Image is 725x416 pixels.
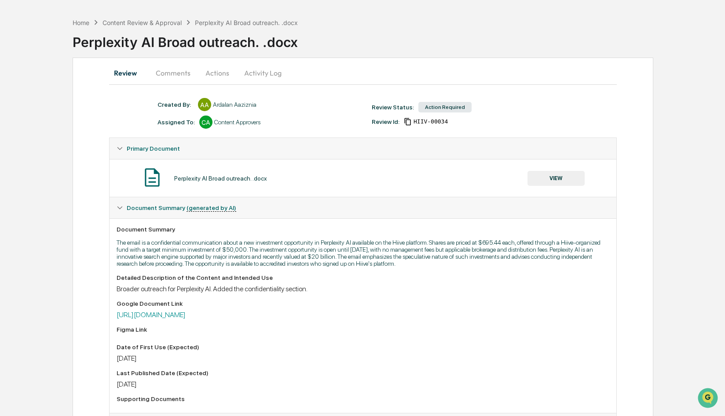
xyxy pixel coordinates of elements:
[697,387,721,411] iframe: Open customer support
[127,145,180,152] span: Primary Document
[9,112,16,119] div: 🖐️
[527,171,585,186] button: VIEW
[18,111,57,119] span: Preclearance
[73,19,89,26] div: Home
[110,138,616,159] div: Primary Document
[157,101,194,108] div: Created By: ‎ ‎
[117,380,609,388] div: [DATE]
[9,128,16,135] div: 🔎
[117,344,609,351] div: Date of First Use (Expected)
[414,118,448,125] span: 268bbc39-4b3c-4524-856c-29671d6f2d01
[149,62,198,83] button: Comments
[30,67,144,76] div: Start new chat
[117,369,609,376] div: Last Published Date (Expected)
[198,62,237,83] button: Actions
[5,124,59,140] a: 🔎Data Lookup
[110,159,616,197] div: Primary Document
[9,18,160,33] p: How can we help?
[60,107,113,123] a: 🗄️Attestations
[117,311,186,319] a: [URL][DOMAIN_NAME]
[237,62,289,83] button: Activity Log
[117,239,609,267] p: The email is a confidential communication about a new investment opportunity in Perplexity AI ava...
[64,112,71,119] div: 🗄️
[18,127,55,136] span: Data Lookup
[213,101,256,108] div: Ardalan Aaziznia
[109,62,617,83] div: secondary tabs example
[127,204,236,211] span: Document Summary
[117,285,609,293] div: Broader outreach for Perplexity AI. Added the confidentiality section.
[117,395,609,402] div: Supporting Documents
[117,274,609,281] div: Detailed Description of the Content and Intended Use
[117,326,609,333] div: Figma Link
[199,116,212,129] div: CA
[187,204,236,212] u: (generated by AI)
[372,104,414,111] div: Review Status:
[109,62,149,83] button: Review
[117,300,609,307] div: Google Document Link
[110,218,616,413] div: Document Summary (generated by AI)
[150,70,160,80] button: Start new chat
[418,102,472,112] div: Action Required
[195,19,298,26] div: Perplexity AI Broad outreach. .docx
[214,119,260,126] div: Content Approvers
[9,67,25,83] img: 1746055101610-c473b297-6a78-478c-a979-82029cc54cd1
[157,119,195,126] div: Assigned To:
[5,107,60,123] a: 🖐️Preclearance
[174,175,267,182] div: Perplexity AI Broad outreach. .docx
[117,354,609,362] div: [DATE]
[62,148,106,156] a: Powered byPylon
[198,98,211,111] div: AA
[103,19,182,26] div: Content Review & Approval
[88,149,106,156] span: Pylon
[117,226,609,233] div: Document Summary
[73,111,109,119] span: Attestations
[141,166,163,188] img: Document Icon
[73,27,725,50] div: Perplexity AI Broad outreach. .docx
[372,118,399,125] div: Review Id:
[30,76,111,83] div: We're available if you need us!
[110,197,616,218] div: Document Summary (generated by AI)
